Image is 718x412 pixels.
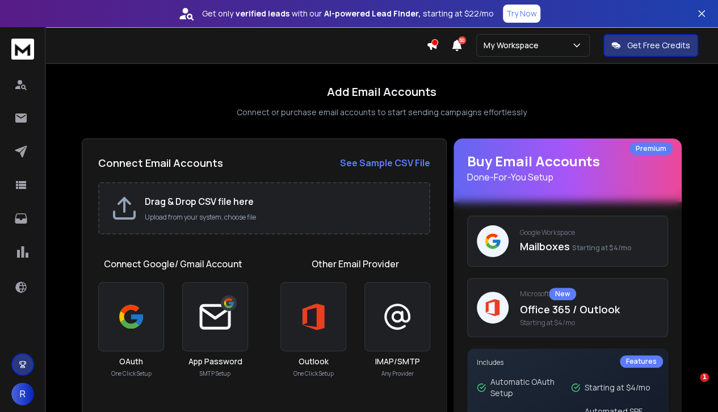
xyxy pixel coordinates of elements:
[340,156,430,170] a: See Sample CSV File
[293,369,334,378] p: One Click Setup
[381,369,414,378] p: Any Provider
[490,376,564,399] p: Automatic OAuth Setup
[585,382,650,393] p: Starting at $4/mo
[236,8,289,19] strong: verified leads
[11,39,34,60] img: logo
[572,243,632,253] span: Starting at $4/mo
[629,142,673,155] div: Premium
[145,213,418,222] p: Upload from your system, choose file
[200,369,230,378] p: SMTP Setup
[467,152,668,184] h1: Buy Email Accounts
[104,257,242,271] h1: Connect Google/ Gmail Account
[299,356,329,367] h3: Outlook
[119,356,143,367] h3: OAuth
[549,288,576,300] div: New
[11,382,34,405] button: R
[477,358,658,367] p: Includes
[312,257,399,271] h1: Other Email Provider
[603,34,698,57] button: Get Free Credits
[520,228,658,237] p: Google Workspace
[503,5,540,23] button: Try Now
[98,155,223,171] h2: Connect Email Accounts
[484,40,543,51] p: My Workspace
[324,8,421,19] strong: AI-powered Lead Finder,
[188,356,242,367] h3: App Password
[506,8,537,19] p: Try Now
[375,356,420,367] h3: IMAP/SMTP
[458,36,466,44] span: 50
[145,195,418,208] h2: Drag & Drop CSV file here
[467,170,668,184] p: Done-For-You Setup
[520,238,658,254] p: Mailboxes
[340,157,430,169] strong: See Sample CSV File
[520,288,658,300] p: Microsoft
[700,373,709,382] span: 1
[111,369,152,378] p: One Click Setup
[202,8,494,19] p: Get only with our starting at $22/mo
[491,301,718,381] iframe: Intercom notifications message
[677,373,704,400] iframe: Intercom live chat
[627,40,690,51] p: Get Free Credits
[237,107,527,118] p: Connect or purchase email accounts to start sending campaigns effortlessly
[327,84,436,100] h1: Add Email Accounts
